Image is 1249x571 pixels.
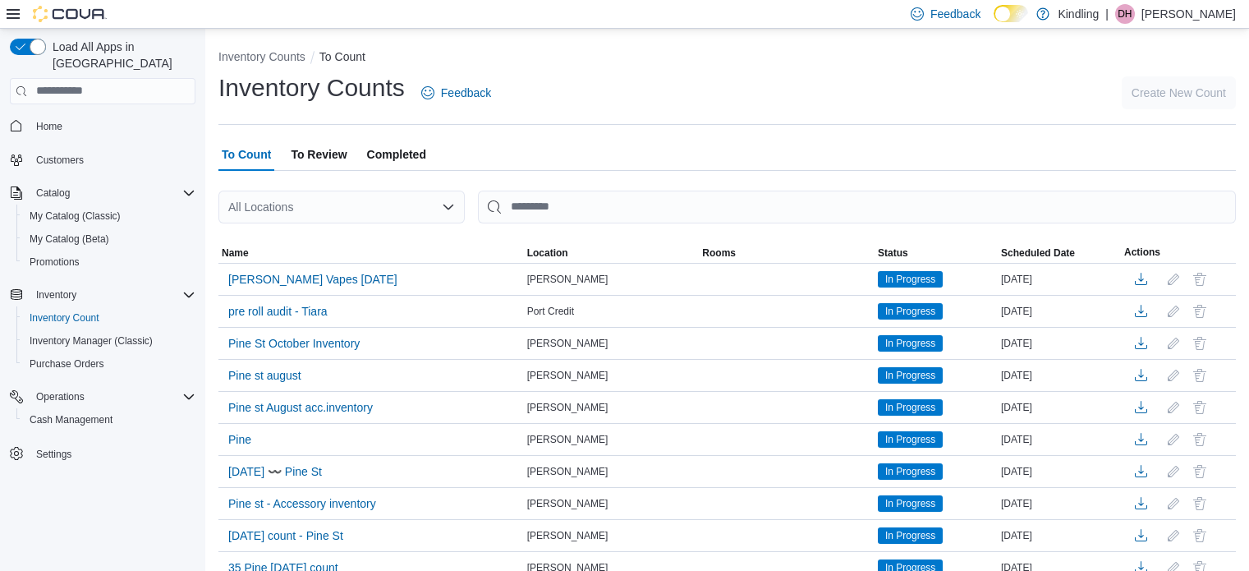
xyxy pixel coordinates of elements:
[228,431,251,448] span: Pine
[3,283,202,306] button: Inventory
[16,408,202,431] button: Cash Management
[885,304,935,319] span: In Progress
[36,186,70,200] span: Catalog
[30,413,113,426] span: Cash Management
[878,527,943,544] span: In Progress
[228,527,343,544] span: [DATE] count - Pine St
[36,288,76,302] span: Inventory
[30,357,104,371] span: Purchase Orders
[228,495,376,512] span: Pine st - Accessory inventory
[478,191,1236,223] input: This is a search bar. After typing your query, hit enter to filter the results lower in the page.
[222,299,334,324] button: pre roll audit - Tiara
[527,305,574,318] span: Port Credit
[885,464,935,479] span: In Progress
[222,363,308,388] button: Pine st august
[878,431,943,448] span: In Progress
[3,114,202,138] button: Home
[218,50,305,63] button: Inventory Counts
[16,251,202,274] button: Promotions
[30,150,90,170] a: Customers
[702,246,736,260] span: Rooms
[30,116,195,136] span: Home
[998,526,1121,546] div: [DATE]
[998,334,1121,353] div: [DATE]
[222,523,350,548] button: [DATE] count - Pine St
[524,243,700,263] button: Location
[46,39,195,71] span: Load All Apps in [GEOGRAPHIC_DATA]
[16,352,202,375] button: Purchase Orders
[527,401,608,414] span: [PERSON_NAME]
[885,336,935,351] span: In Progress
[1164,299,1183,324] button: Edit count details
[319,50,365,63] button: To Count
[3,441,202,465] button: Settings
[1164,459,1183,484] button: Edit count details
[1124,246,1160,259] span: Actions
[878,271,943,288] span: In Progress
[291,138,347,171] span: To Review
[1164,491,1183,516] button: Edit count details
[16,228,202,251] button: My Catalog (Beta)
[30,183,195,203] span: Catalog
[699,243,875,263] button: Rooms
[1105,4,1109,24] p: |
[885,432,935,447] span: In Progress
[527,465,608,478] span: [PERSON_NAME]
[878,335,943,352] span: In Progress
[1115,4,1135,24] div: Darren Hammond
[1190,366,1210,385] button: Delete
[878,495,943,512] span: In Progress
[30,183,76,203] button: Catalog
[30,150,195,170] span: Customers
[3,385,202,408] button: Operations
[885,400,935,415] span: In Progress
[1001,246,1075,260] span: Scheduled Date
[998,302,1121,321] div: [DATE]
[527,369,608,382] span: [PERSON_NAME]
[3,182,202,205] button: Catalog
[998,398,1121,417] div: [DATE]
[23,229,195,249] span: My Catalog (Beta)
[23,331,159,351] a: Inventory Manager (Classic)
[1164,331,1183,356] button: Edit count details
[441,85,491,101] span: Feedback
[228,335,360,352] span: Pine St October Inventory
[23,229,116,249] a: My Catalog (Beta)
[415,76,498,109] a: Feedback
[30,334,153,348] span: Inventory Manager (Classic)
[23,252,86,272] a: Promotions
[442,200,455,214] button: Open list of options
[878,367,943,384] span: In Progress
[222,491,383,516] button: Pine st - Accessory inventory
[222,459,328,484] button: [DATE] 〰️ Pine St
[1141,4,1236,24] p: [PERSON_NAME]
[527,497,608,510] span: [PERSON_NAME]
[878,463,943,480] span: In Progress
[30,210,121,223] span: My Catalog (Classic)
[16,329,202,352] button: Inventory Manager (Classic)
[36,390,85,403] span: Operations
[1122,76,1236,109] button: Create New Count
[878,303,943,320] span: In Progress
[23,410,119,430] a: Cash Management
[228,303,328,320] span: pre roll audit - Tiara
[30,387,91,407] button: Operations
[228,271,397,288] span: [PERSON_NAME] Vapes [DATE]
[228,367,301,384] span: Pine st august
[222,395,379,420] button: Pine st August acc.inventory
[878,246,908,260] span: Status
[527,337,608,350] span: [PERSON_NAME]
[885,528,935,543] span: In Progress
[527,273,608,286] span: [PERSON_NAME]
[998,430,1121,449] div: [DATE]
[1190,462,1210,481] button: Delete
[222,267,404,292] button: [PERSON_NAME] Vapes [DATE]
[23,331,195,351] span: Inventory Manager (Classic)
[1190,526,1210,546] button: Delete
[878,399,943,416] span: In Progress
[998,269,1121,289] div: [DATE]
[30,444,78,464] a: Settings
[23,206,127,226] a: My Catalog (Classic)
[30,117,69,136] a: Home
[30,256,80,269] span: Promotions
